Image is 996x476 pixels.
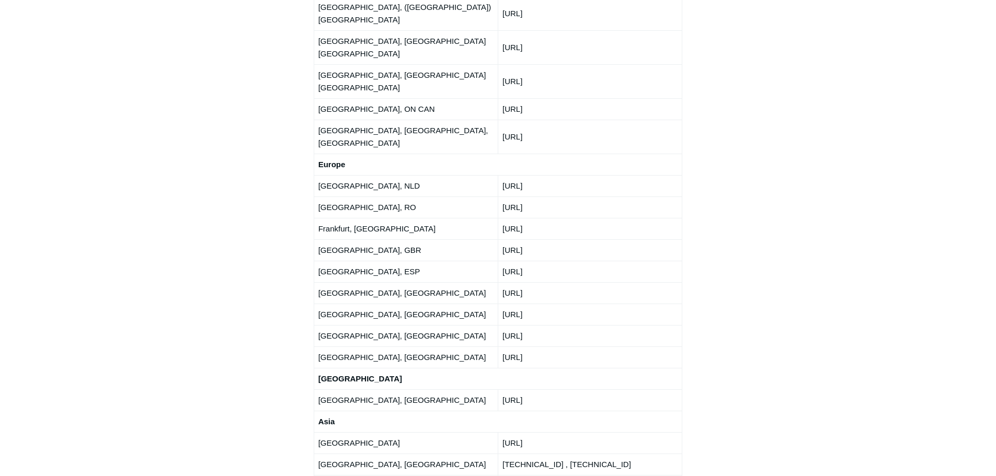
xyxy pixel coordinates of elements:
td: [URL] [498,304,682,325]
td: [URL] [498,389,682,411]
td: [URL] [498,346,682,368]
td: [GEOGRAPHIC_DATA], GBR [314,239,498,261]
td: [URL] [498,239,682,261]
td: [URL] [498,218,682,239]
td: [GEOGRAPHIC_DATA], [GEOGRAPHIC_DATA] [314,346,498,368]
td: [GEOGRAPHIC_DATA], ESP [314,261,498,282]
td: [URL] [498,282,682,304]
td: [GEOGRAPHIC_DATA], [GEOGRAPHIC_DATA], [GEOGRAPHIC_DATA] [314,120,498,154]
td: [URL] [498,325,682,346]
td: [GEOGRAPHIC_DATA], [GEOGRAPHIC_DATA] [314,304,498,325]
td: [GEOGRAPHIC_DATA] [314,432,498,454]
td: [GEOGRAPHIC_DATA], [GEOGRAPHIC_DATA] [GEOGRAPHIC_DATA] [314,64,498,98]
strong: Asia [318,417,335,426]
td: [URL] [498,98,682,120]
td: [GEOGRAPHIC_DATA], [GEOGRAPHIC_DATA] [314,325,498,346]
td: [GEOGRAPHIC_DATA], ON CAN [314,98,498,120]
td: [GEOGRAPHIC_DATA], RO [314,196,498,218]
td: [GEOGRAPHIC_DATA], NLD [314,175,498,196]
td: [URL] [498,64,682,98]
td: [GEOGRAPHIC_DATA], [GEOGRAPHIC_DATA] [314,282,498,304]
td: [GEOGRAPHIC_DATA], [GEOGRAPHIC_DATA] [314,389,498,411]
td: [URL] [498,175,682,196]
td: [TECHNICAL_ID] , [TECHNICAL_ID] [498,454,682,475]
strong: Europe [318,160,346,169]
td: [URL] [498,120,682,154]
td: [URL] [498,30,682,64]
td: [GEOGRAPHIC_DATA], [GEOGRAPHIC_DATA] [GEOGRAPHIC_DATA] [314,30,498,64]
strong: [GEOGRAPHIC_DATA] [318,374,402,383]
td: [URL] [498,432,682,454]
td: [GEOGRAPHIC_DATA], [GEOGRAPHIC_DATA] [314,454,498,475]
td: [URL] [498,261,682,282]
td: [URL] [498,196,682,218]
td: Frankfurt, [GEOGRAPHIC_DATA] [314,218,498,239]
